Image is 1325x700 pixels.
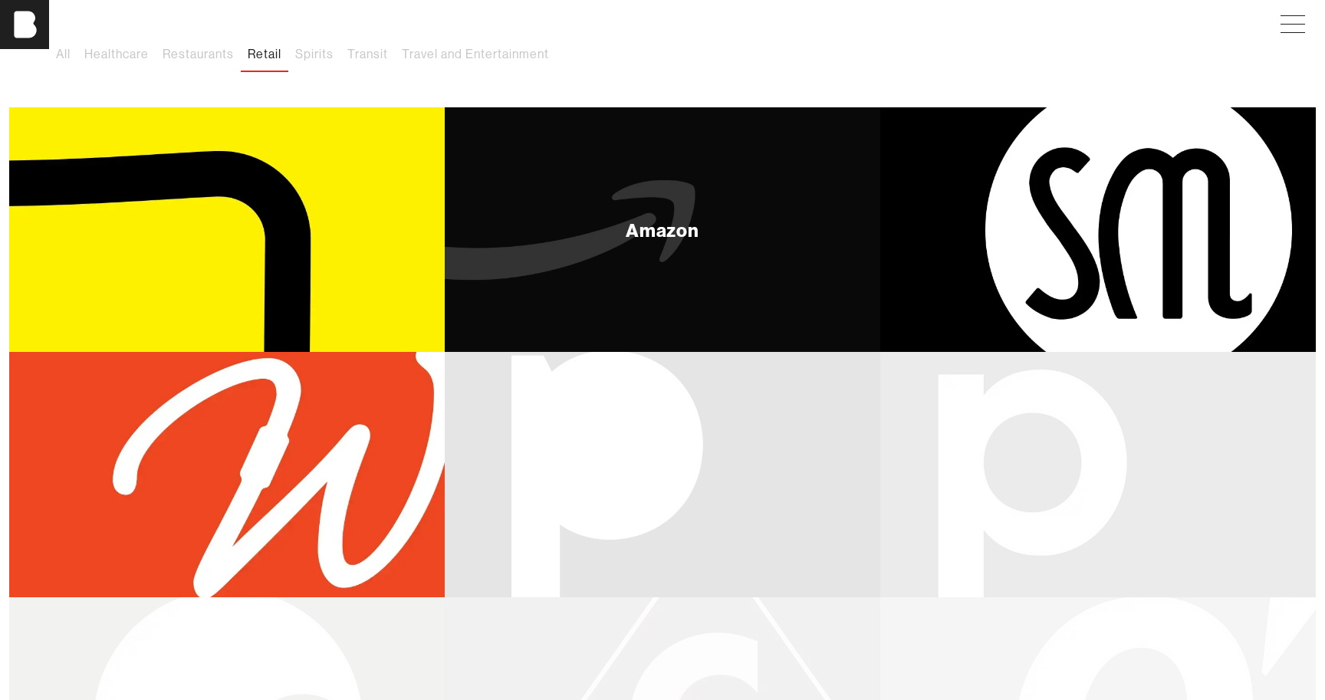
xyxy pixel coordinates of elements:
button: Healthcare [77,38,156,71]
a: Amazon [445,107,880,352]
button: All [49,38,77,71]
div: Amazon [626,221,700,239]
button: Retail [241,38,288,71]
button: Travel and Entertainment [395,38,556,71]
button: Restaurants [156,38,241,71]
button: Spirits [288,38,340,71]
button: Transit [340,38,395,71]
